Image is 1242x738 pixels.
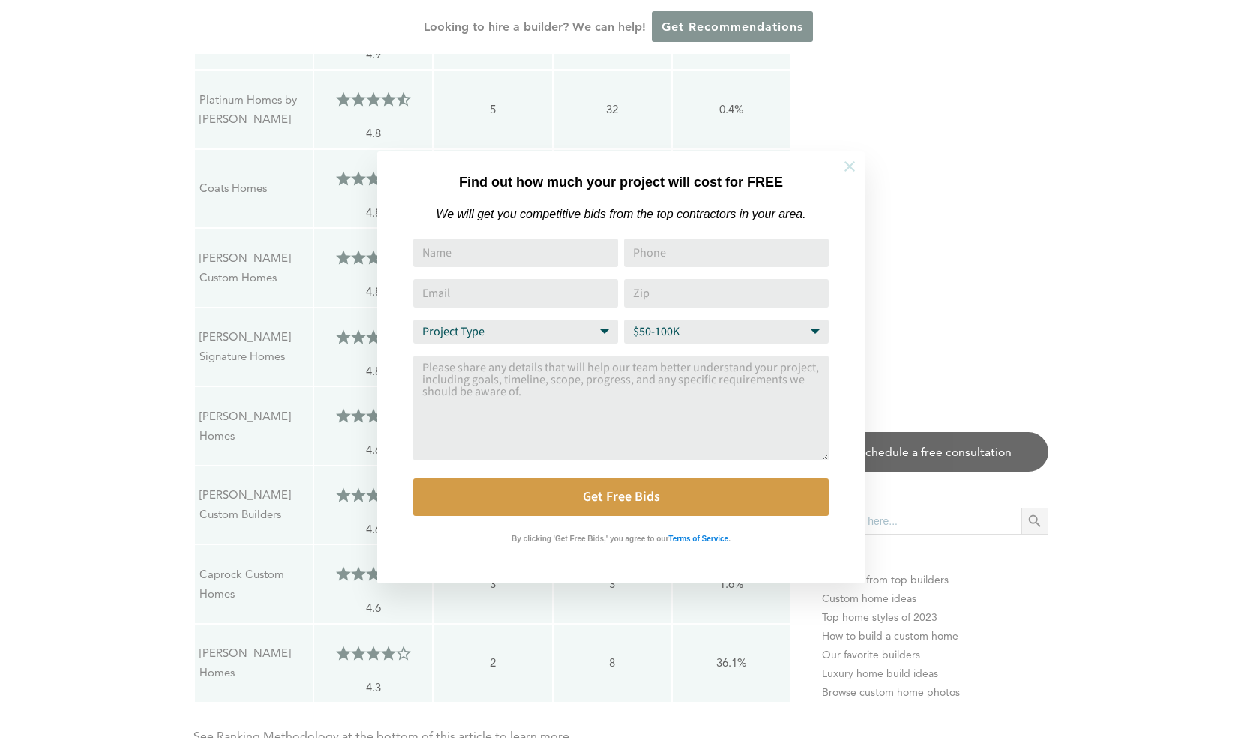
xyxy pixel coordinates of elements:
strong: Find out how much your project will cost for FREE [459,175,783,190]
input: Zip [624,279,829,307]
strong: Terms of Service [668,535,728,543]
input: Phone [624,238,829,267]
input: Email Address [413,279,618,307]
textarea: Comment or Message [413,355,829,460]
select: Budget Range [624,319,829,343]
iframe: Drift Widget Chat Controller [954,630,1224,720]
strong: By clicking 'Get Free Bids,' you agree to our [511,535,668,543]
a: Terms of Service [668,531,728,544]
button: Close [823,140,876,193]
button: Get Free Bids [413,478,829,516]
strong: . [728,535,730,543]
select: Project Type [413,319,618,343]
em: We will get you competitive bids from the top contractors in your area. [436,208,805,220]
input: Name [413,238,618,267]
